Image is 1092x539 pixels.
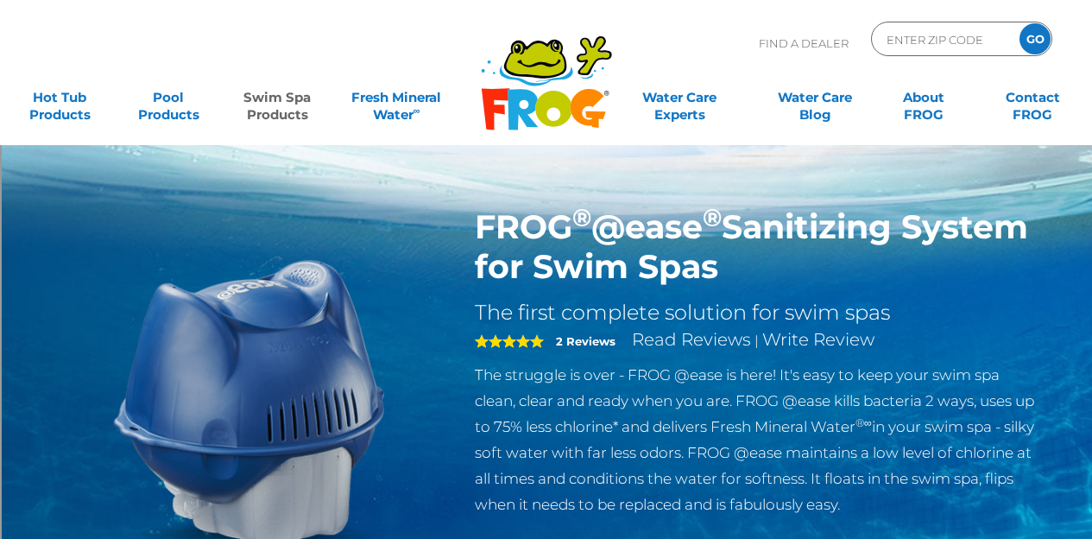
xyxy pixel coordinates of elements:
[344,80,450,115] a: Fresh MineralWater∞
[413,105,420,117] sup: ∞
[990,80,1075,115] a: ContactFROG
[773,80,857,115] a: Water CareBlog
[885,27,1001,52] input: Zip Code Form
[17,80,102,115] a: Hot TubProducts
[881,80,966,115] a: AboutFROG
[126,80,211,115] a: PoolProducts
[611,80,748,115] a: Water CareExperts
[759,22,849,65] p: Find A Dealer
[1019,23,1051,54] input: GO
[235,80,319,115] a: Swim SpaProducts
